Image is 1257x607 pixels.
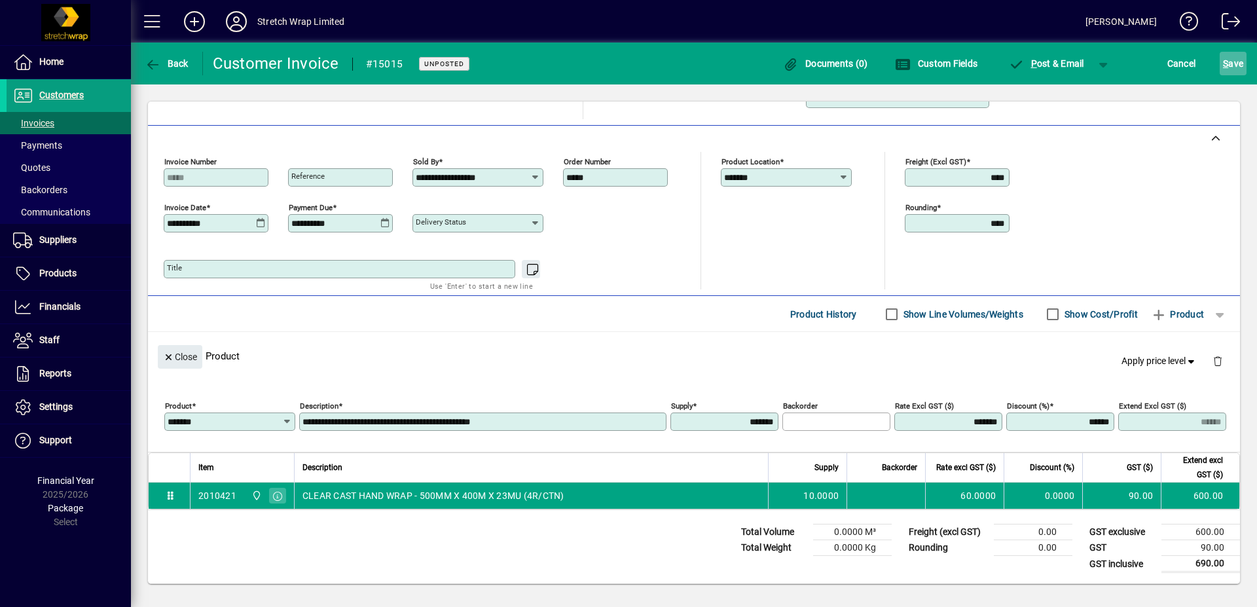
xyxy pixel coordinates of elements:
a: Products [7,257,131,290]
td: 0.0000 M³ [813,524,892,540]
span: Product [1151,304,1204,325]
td: Rounding [902,540,994,556]
span: Documents (0) [783,58,868,69]
span: Settings [39,401,73,412]
span: Staff [39,335,60,345]
a: Suppliers [7,224,131,257]
span: ost & Email [1008,58,1084,69]
span: Apply price level [1121,354,1197,368]
span: Backorders [13,185,67,195]
button: Custom Fields [892,52,981,75]
td: 600.00 [1161,524,1240,540]
mat-label: Backorder [783,401,818,411]
span: Products [39,268,77,278]
button: Close [158,345,202,369]
span: Payments [13,140,62,151]
a: Financials [7,291,131,323]
span: Backorder [882,460,917,475]
span: Close [163,346,197,368]
td: Total Weight [735,540,813,556]
label: Show Cost/Profit [1062,308,1138,321]
td: 0.0000 [1004,483,1082,509]
mat-label: Invoice date [164,203,206,212]
button: Apply price level [1116,350,1203,373]
td: GST [1083,540,1161,556]
span: Package [48,503,83,513]
span: Product History [790,304,857,325]
span: S [1223,58,1228,69]
mat-label: Invoice number [164,157,217,166]
span: Extend excl GST ($) [1169,453,1223,482]
span: Discount (%) [1030,460,1074,475]
mat-label: Reference [291,172,325,181]
mat-label: Payment due [289,203,333,212]
app-page-header-button: Close [155,350,206,362]
div: Stretch Wrap Limited [257,11,345,32]
mat-label: Extend excl GST ($) [1119,401,1186,411]
mat-hint: Use 'Enter' to start a new line [430,278,533,293]
span: Quotes [13,162,50,173]
span: Invoices [13,118,54,128]
span: Suppliers [39,234,77,245]
a: Logout [1212,3,1241,45]
app-page-header-button: Back [131,52,203,75]
span: Item [198,460,214,475]
button: Delete [1202,345,1233,377]
a: Support [7,424,131,457]
span: Cancel [1167,53,1196,74]
span: P [1031,58,1037,69]
span: CLEAR CAST HAND WRAP - 500MM X 400M X 23MU (4R/CTN) [302,489,564,502]
button: Profile [215,10,257,33]
button: Cancel [1164,52,1199,75]
span: Support [39,435,72,445]
div: #15015 [366,54,403,75]
button: Add [173,10,215,33]
div: 60.0000 [934,489,996,502]
td: Total Volume [735,524,813,540]
td: 690.00 [1161,556,1240,572]
button: Post & Email [1002,52,1091,75]
mat-label: Product location [721,157,780,166]
mat-label: Rounding [905,203,937,212]
a: Reports [7,358,131,390]
a: Settings [7,391,131,424]
div: Product [148,332,1240,380]
label: Show Line Volumes/Weights [901,308,1023,321]
mat-label: Sold by [413,157,439,166]
span: Customers [39,90,84,100]
a: Home [7,46,131,79]
td: 90.00 [1082,483,1161,509]
span: Financials [39,301,81,312]
span: Custom Fields [895,58,977,69]
button: Back [141,52,192,75]
button: Documents (0) [780,52,871,75]
div: 2010421 [198,489,236,502]
td: 0.00 [994,540,1072,556]
a: Staff [7,324,131,357]
span: 10.0000 [803,489,839,502]
button: Save [1220,52,1247,75]
span: ave [1223,53,1243,74]
td: 90.00 [1161,540,1240,556]
td: 600.00 [1161,483,1239,509]
td: GST inclusive [1083,556,1161,572]
app-page-header-button: Delete [1202,355,1233,367]
a: Invoices [7,112,131,134]
span: Description [302,460,342,475]
mat-label: Delivery status [416,217,466,227]
button: Product History [785,303,862,326]
mat-label: Description [300,401,338,411]
span: Home [39,56,64,67]
mat-label: Title [167,263,182,272]
span: Back [145,58,189,69]
a: Payments [7,134,131,156]
span: Reports [39,368,71,378]
mat-label: Order number [564,157,611,166]
div: [PERSON_NAME] [1085,11,1157,32]
span: Supply [814,460,839,475]
mat-label: Freight (excl GST) [905,157,966,166]
a: Backorders [7,179,131,201]
a: Communications [7,201,131,223]
mat-label: Rate excl GST ($) [895,401,954,411]
span: Financial Year [37,475,94,486]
